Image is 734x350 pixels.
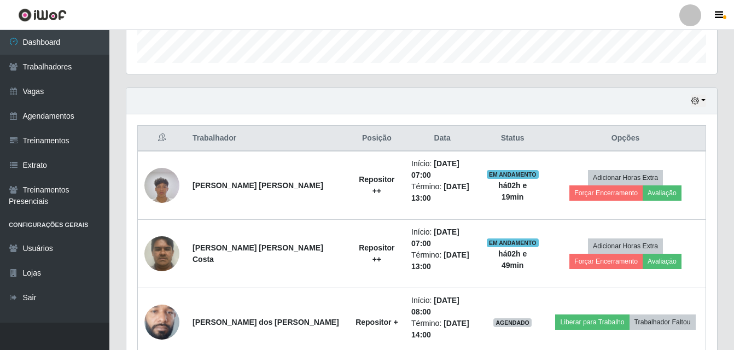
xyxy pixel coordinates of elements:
[487,238,539,247] span: EM ANDAMENTO
[498,181,527,201] strong: há 02 h e 19 min
[411,159,459,179] time: [DATE] 07:00
[359,175,394,195] strong: Repositor ++
[356,318,398,326] strong: Repositor +
[480,126,545,151] th: Status
[18,8,67,22] img: CoreUI Logo
[193,243,323,264] strong: [PERSON_NAME] [PERSON_NAME] Costa
[193,181,323,190] strong: [PERSON_NAME] [PERSON_NAME]
[411,226,473,249] li: Início:
[411,296,459,316] time: [DATE] 08:00
[498,249,527,270] strong: há 02 h e 49 min
[193,318,339,326] strong: [PERSON_NAME] dos [PERSON_NAME]
[144,230,179,277] img: 1752587880902.jpeg
[144,162,179,208] img: 1744539914933.jpeg
[186,126,349,151] th: Trabalhador
[411,158,473,181] li: Início:
[487,170,539,179] span: EM ANDAMENTO
[411,318,473,341] li: Término:
[545,126,706,151] th: Opções
[588,238,663,254] button: Adicionar Horas Extra
[411,181,473,204] li: Término:
[588,170,663,185] button: Adicionar Horas Extra
[569,185,643,201] button: Forçar Encerramento
[411,227,459,248] time: [DATE] 07:00
[349,126,405,151] th: Posição
[359,243,394,264] strong: Repositor ++
[643,254,681,269] button: Avaliação
[405,126,480,151] th: Data
[411,249,473,272] li: Término:
[643,185,681,201] button: Avaliação
[411,295,473,318] li: Início:
[555,314,629,330] button: Liberar para Trabalho
[569,254,643,269] button: Forçar Encerramento
[493,318,532,327] span: AGENDADO
[630,314,696,330] button: Trabalhador Faltou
